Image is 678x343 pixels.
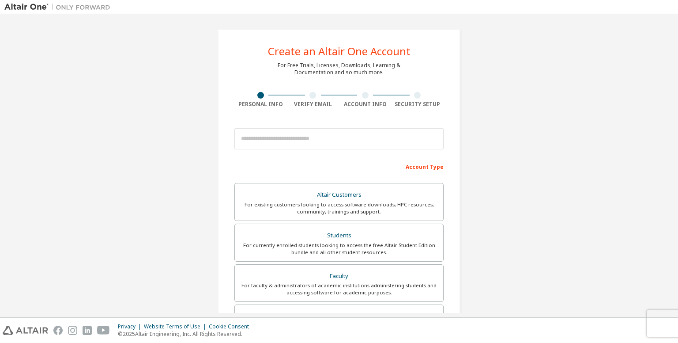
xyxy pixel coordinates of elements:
div: Account Info [339,101,392,108]
img: linkedin.svg [83,326,92,335]
div: Students [240,229,438,242]
div: Altair Customers [240,189,438,201]
div: For currently enrolled students looking to access the free Altair Student Edition bundle and all ... [240,242,438,256]
div: For existing customers looking to access software downloads, HPC resources, community, trainings ... [240,201,438,215]
div: Account Type [234,159,444,173]
div: Verify Email [287,101,339,108]
div: Create an Altair One Account [268,46,411,57]
img: youtube.svg [97,326,110,335]
div: Privacy [118,323,144,330]
div: Personal Info [234,101,287,108]
div: Website Terms of Use [144,323,209,330]
div: Faculty [240,270,438,282]
div: For faculty & administrators of academic institutions administering students and accessing softwa... [240,282,438,296]
img: Altair One [4,3,115,11]
div: Everyone else [240,310,438,323]
div: For Free Trials, Licenses, Downloads, Learning & Documentation and so much more. [278,62,400,76]
img: instagram.svg [68,326,77,335]
div: Cookie Consent [209,323,254,330]
div: Security Setup [392,101,444,108]
img: facebook.svg [53,326,63,335]
p: © 2025 Altair Engineering, Inc. All Rights Reserved. [118,330,254,338]
img: altair_logo.svg [3,326,48,335]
